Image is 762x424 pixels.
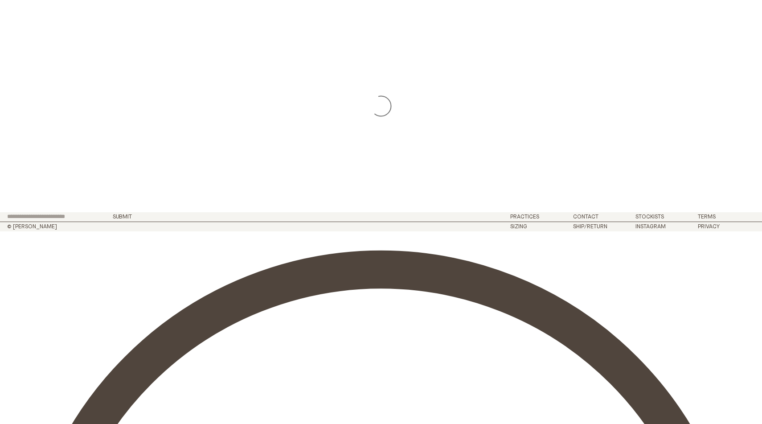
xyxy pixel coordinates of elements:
a: Ship/Return [573,224,607,230]
a: Stockists [635,214,664,220]
a: Practices [510,214,539,220]
button: Submit [113,214,132,220]
a: Sizing [510,224,527,230]
h2: © [PERSON_NAME] [7,224,189,230]
a: Instagram [635,224,666,230]
a: Privacy [698,224,720,230]
a: Terms [698,214,716,220]
a: Contact [573,214,598,220]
